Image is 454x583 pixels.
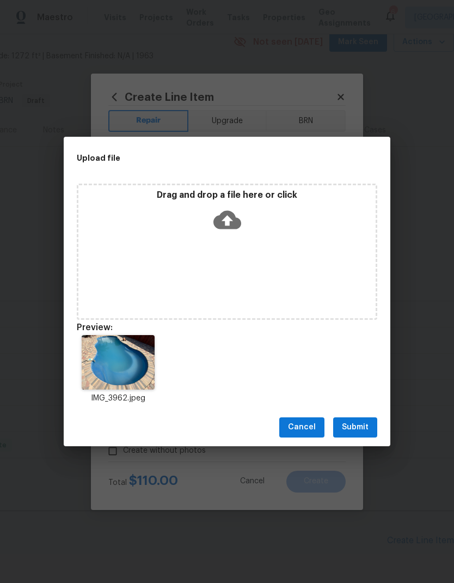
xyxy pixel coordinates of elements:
button: Submit [333,417,377,438]
span: Cancel [288,421,316,434]
h2: Upload file [77,152,328,164]
p: IMG_3962.jpeg [77,393,159,404]
button: Cancel [279,417,324,438]
img: Z [82,335,154,390]
span: Submit [342,421,369,434]
p: Drag and drop a file here or click [78,190,376,201]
